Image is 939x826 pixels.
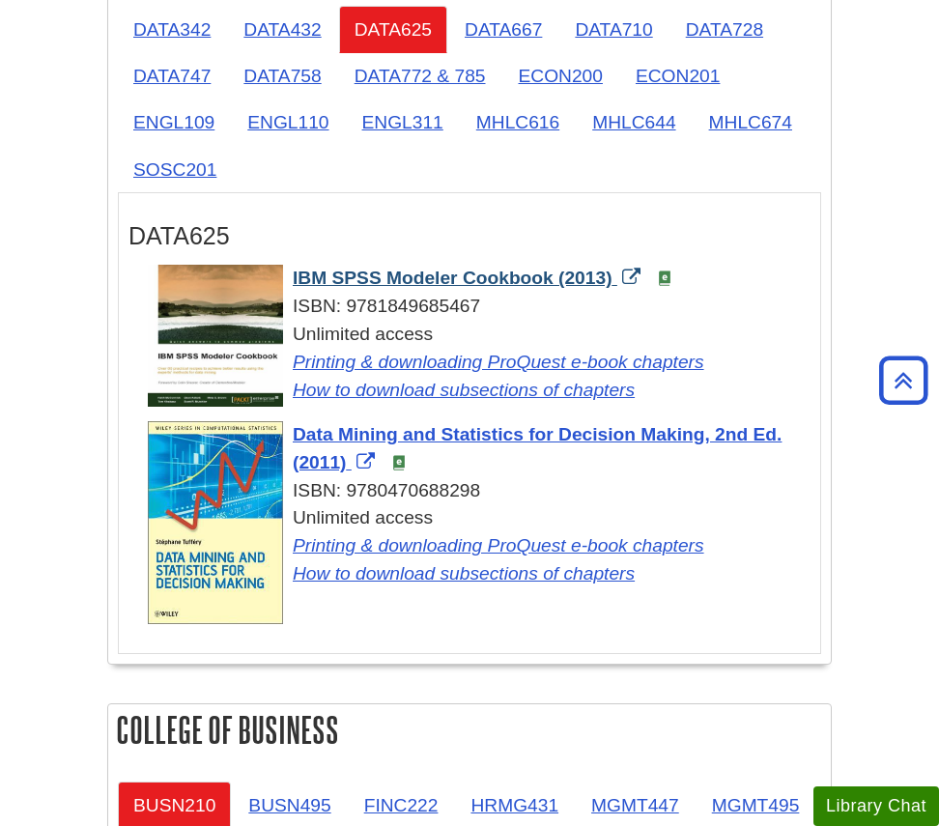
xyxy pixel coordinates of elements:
[293,268,612,288] span: IBM SPSS Modeler Cookbook (2013)
[293,535,704,555] a: Link opens in new window
[118,99,230,146] a: ENGL109
[293,352,704,372] a: Link opens in new window
[461,99,575,146] a: MHLC616
[293,380,635,400] a: Link opens in new window
[148,265,283,407] img: Cover Art
[577,99,691,146] a: MHLC644
[148,421,283,624] img: Cover Art
[128,222,811,250] h3: DATA625
[148,504,811,587] div: Unlimited access
[118,52,226,100] a: DATA747
[620,52,735,100] a: ECON201
[657,271,672,286] img: e-Book
[232,99,344,146] a: ENGL110
[118,6,226,53] a: DATA342
[293,424,782,472] a: Link opens in new window
[293,563,635,584] a: Link opens in new window
[347,99,459,146] a: ENGL311
[293,424,782,472] span: Data Mining and Statistics for Decision Making, 2nd Ed. (2011)
[293,268,645,288] a: Link opens in new window
[339,6,447,53] a: DATA625
[670,6,779,53] a: DATA728
[118,146,232,193] a: SOSC201
[559,6,668,53] a: DATA710
[148,321,811,404] div: Unlimited access
[228,52,336,100] a: DATA758
[872,367,934,393] a: Back to Top
[391,455,407,470] img: e-Book
[694,99,808,146] a: MHLC674
[449,6,557,53] a: DATA667
[503,52,618,100] a: ECON200
[228,6,336,53] a: DATA432
[339,52,501,100] a: DATA772 & 785
[148,477,811,505] div: ISBN: 9780470688298
[148,293,811,321] div: ISBN: 9781849685467
[108,704,831,755] h2: College of Business
[813,786,939,826] button: Library Chat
